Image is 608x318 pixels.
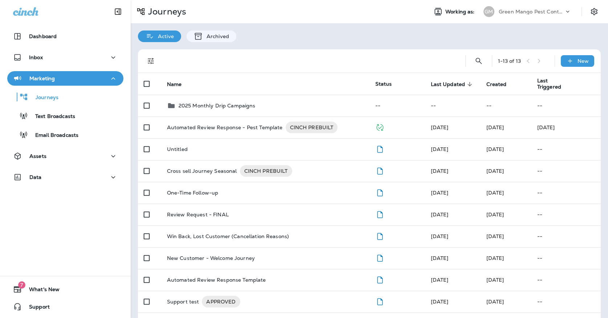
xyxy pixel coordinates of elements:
[537,212,595,217] p: --
[537,78,575,90] span: Last Triggered
[531,95,601,117] td: --
[29,33,57,39] p: Dashboard
[240,167,292,175] span: CINCH PREBUILT
[7,299,123,314] button: Support
[29,76,55,81] p: Marketing
[431,146,449,152] span: Jason Munk
[483,6,494,17] div: GM
[167,122,283,133] p: Automated Review Response - Pest Template
[486,81,516,87] span: Created
[375,298,384,304] span: Draft
[431,81,475,87] span: Last Updated
[29,174,42,180] p: Data
[144,54,158,68] button: Filters
[486,124,504,131] span: Caitlyn Harney
[7,50,123,65] button: Inbox
[202,298,240,305] span: APPROVED
[286,122,338,133] div: CINCH PREBUILT
[486,168,504,174] span: J-P Scoville
[167,212,229,217] p: Review Request - FINAL
[431,298,449,305] span: J-P Scoville
[486,277,504,283] span: J-P Scoville
[425,95,481,117] td: --
[431,255,449,261] span: J-P Scoville
[29,54,43,60] p: Inbox
[22,304,50,313] span: Support
[7,282,123,297] button: 7What's New
[486,189,504,196] span: J-P Scoville
[431,168,449,174] span: J-P Scoville
[588,5,601,18] button: Settings
[7,29,123,44] button: Dashboard
[578,58,589,64] p: New
[7,127,123,142] button: Email Broadcasts
[537,146,595,152] p: --
[431,233,449,240] span: J-P Scoville
[375,276,384,282] span: Draft
[486,233,504,240] span: J-P Scoville
[203,33,229,39] p: Archived
[22,286,60,295] span: What's New
[486,298,504,305] span: J-P Scoville
[167,81,182,87] span: Name
[167,255,255,261] p: New Customer - Welcome Journey
[537,299,595,305] p: --
[375,189,384,195] span: Draft
[240,165,292,177] div: CINCH PREBUILT
[286,124,338,131] span: CINCH PREBUILT
[498,58,521,64] div: 1 - 13 of 13
[537,168,595,174] p: --
[486,146,504,152] span: Jason Munk
[375,211,384,217] span: Draft
[431,81,465,87] span: Last Updated
[167,165,237,177] p: Cross sell Journey Seasonal
[375,167,384,174] span: Draft
[531,117,601,138] td: [DATE]
[486,211,504,218] span: J-P Scoville
[537,190,595,196] p: --
[375,81,392,87] span: Status
[29,153,46,159] p: Assets
[375,145,384,152] span: Draft
[499,9,564,15] p: Green Mango Pest Control
[7,89,123,105] button: Journeys
[28,94,58,101] p: Journeys
[375,254,384,261] span: Draft
[537,233,595,239] p: --
[431,124,449,131] span: Caitlyn Harney
[167,233,289,239] p: Win Back, Lost Customer (Cancellation Reasons)
[167,296,199,307] p: Support test
[431,211,449,218] span: J-P Scoville
[481,95,531,117] td: --
[7,71,123,86] button: Marketing
[167,277,266,283] p: Automated Review Response Template
[145,6,186,17] p: Journeys
[108,4,128,19] button: Collapse Sidebar
[28,132,78,139] p: Email Broadcasts
[179,103,256,109] p: 2025 Monthly Drip Campaigns
[7,108,123,123] button: Text Broadcasts
[18,281,25,289] span: 7
[370,95,425,117] td: --
[28,113,75,120] p: Text Broadcasts
[167,190,219,196] p: One-Time Follow-up
[375,232,384,239] span: Draft
[445,9,476,15] span: Working as:
[431,277,449,283] span: J-P Scoville
[486,255,504,261] span: J-P Scoville
[537,78,566,90] span: Last Triggered
[154,33,174,39] p: Active
[537,277,595,283] p: --
[375,123,384,130] span: Published
[431,189,449,196] span: J-P Scoville
[7,149,123,163] button: Assets
[7,170,123,184] button: Data
[167,81,191,87] span: Name
[537,255,595,261] p: --
[486,81,507,87] span: Created
[202,296,240,307] div: APPROVED
[167,146,188,152] p: Untitled
[472,54,486,68] button: Search Journeys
